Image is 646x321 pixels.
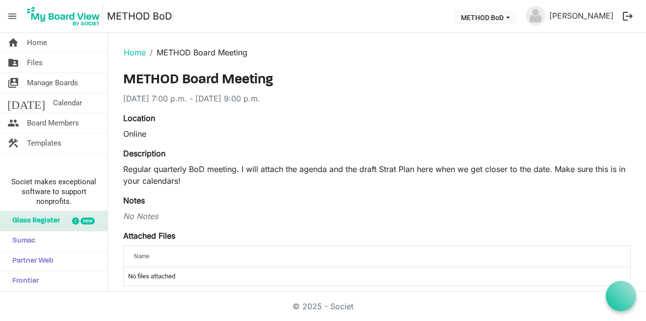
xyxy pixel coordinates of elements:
div: No Notes [123,210,631,222]
label: Description [123,148,165,159]
a: Home [124,48,146,57]
p: Regular quarterly BoD meeting. I will attach the agenda and the draft Strat Plan here when we get... [123,163,631,187]
a: My Board View Logo [24,4,107,28]
li: METHOD Board Meeting [146,47,247,58]
span: folder_shared [7,53,19,73]
span: Glass Register [7,211,60,231]
a: © 2025 - Societ [293,301,353,311]
span: Templates [27,133,61,153]
h3: METHOD Board Meeting [123,72,631,89]
span: Home [27,33,47,52]
label: Location [123,112,155,124]
div: new [81,218,95,224]
td: No files attached [124,267,630,286]
img: no-profile-picture.svg [526,6,545,25]
a: [PERSON_NAME] [545,6,618,25]
span: Calendar [53,93,82,113]
button: logout [618,6,638,26]
span: people [7,113,19,133]
span: Societ makes exceptional software to support nonprofits. [4,177,103,206]
span: Name [134,253,149,260]
span: Partner Web [7,251,54,271]
label: Notes [123,195,145,206]
span: Manage Boards [27,73,78,93]
span: construction [7,133,19,153]
div: [DATE] 7:00 p.m. - [DATE] 9:00 p.m. [123,93,631,104]
span: switch_account [7,73,19,93]
span: Sumac [7,231,35,251]
a: METHOD BoD [107,6,172,26]
img: My Board View Logo [24,4,103,28]
div: Online [123,128,631,140]
span: Frontier [7,272,39,291]
button: METHOD BoD dropdownbutton [455,10,516,24]
label: Attached Files [123,230,175,242]
span: [DATE] [7,93,45,113]
span: Files [27,53,43,73]
span: menu [3,7,22,25]
span: home [7,33,19,52]
span: Board Members [27,113,79,133]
